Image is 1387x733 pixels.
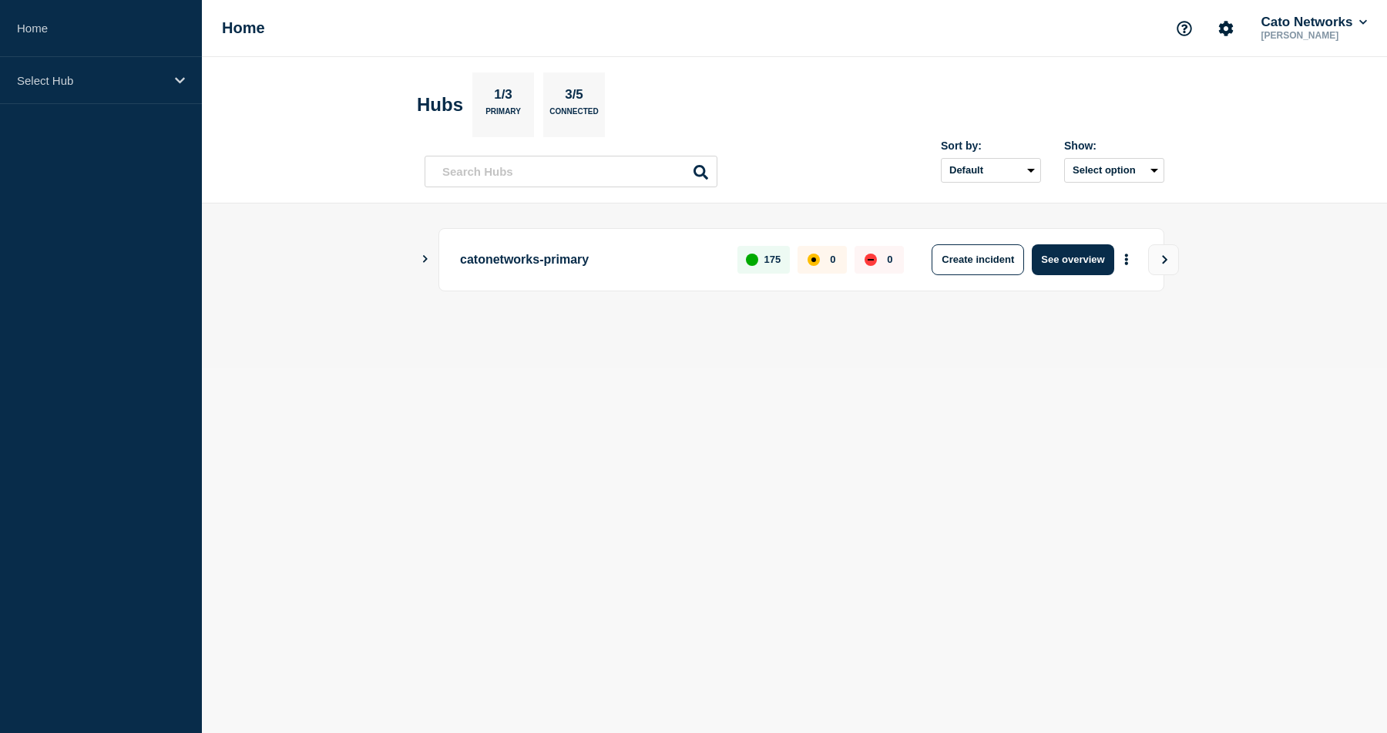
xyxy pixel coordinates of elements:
[417,94,463,116] h2: Hubs
[425,156,717,187] input: Search Hubs
[1032,244,1113,275] button: See overview
[764,254,781,265] p: 175
[941,140,1041,152] div: Sort by:
[865,254,877,266] div: down
[1258,15,1370,30] button: Cato Networks
[1117,245,1137,274] button: More actions
[489,87,519,107] p: 1/3
[1148,244,1179,275] button: View
[421,254,429,265] button: Show Connected Hubs
[808,254,820,266] div: affected
[932,244,1024,275] button: Create incident
[1064,140,1164,152] div: Show:
[941,158,1041,183] select: Sort by
[559,87,589,107] p: 3/5
[485,107,521,123] p: Primary
[17,74,165,87] p: Select Hub
[746,254,758,266] div: up
[549,107,598,123] p: Connected
[460,244,720,275] p: catonetworks-primary
[1210,12,1242,45] button: Account settings
[1064,158,1164,183] button: Select option
[1168,12,1201,45] button: Support
[222,19,265,37] h1: Home
[887,254,892,265] p: 0
[830,254,835,265] p: 0
[1258,30,1370,41] p: [PERSON_NAME]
